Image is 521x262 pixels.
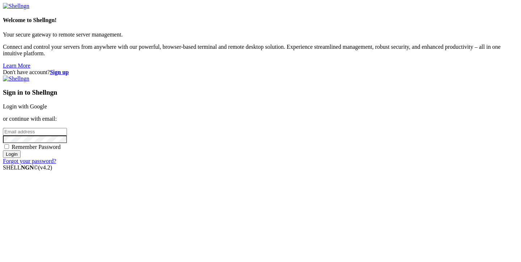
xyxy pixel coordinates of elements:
span: 4.2.0 [38,164,52,171]
h4: Welcome to Shellngn! [3,17,518,23]
div: Don't have account? [3,69,518,76]
p: or continue with email: [3,116,518,122]
span: Remember Password [12,144,61,150]
input: Login [3,150,21,158]
input: Email address [3,128,67,136]
a: Forgot your password? [3,158,56,164]
span: SHELL © [3,164,52,171]
input: Remember Password [4,144,9,149]
p: Your secure gateway to remote server management. [3,31,518,38]
a: Learn More [3,63,30,69]
h3: Sign in to Shellngn [3,89,518,96]
img: Shellngn [3,76,29,82]
a: Sign up [50,69,69,75]
a: Login with Google [3,103,47,109]
p: Connect and control your servers from anywhere with our powerful, browser-based terminal and remo... [3,44,518,57]
b: NGN [21,164,34,171]
img: Shellngn [3,3,29,9]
